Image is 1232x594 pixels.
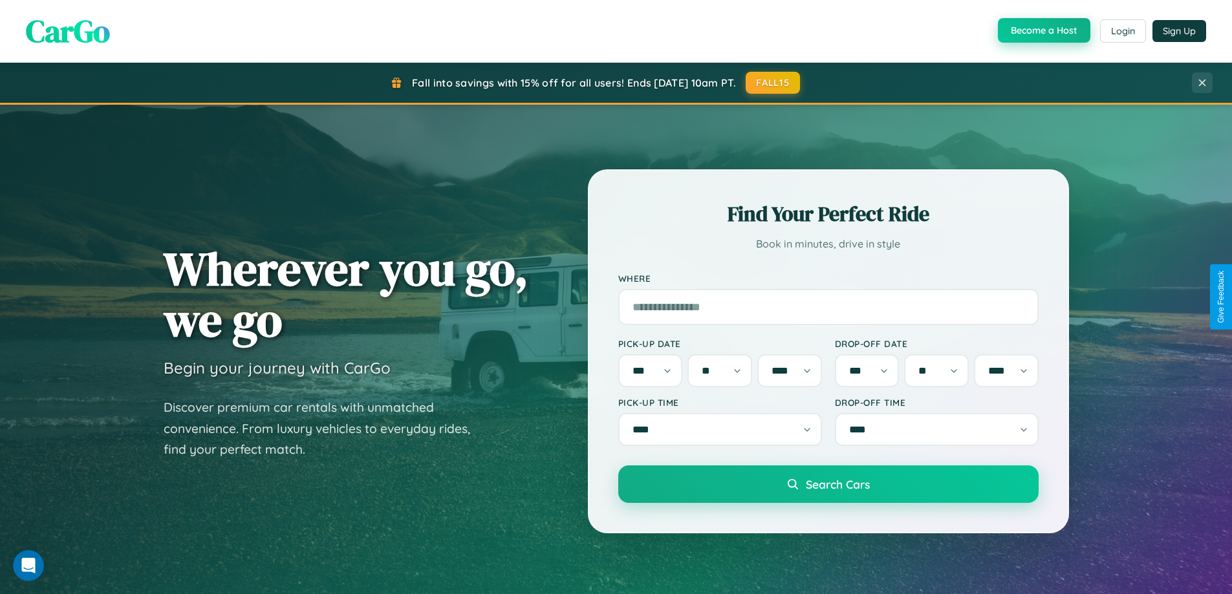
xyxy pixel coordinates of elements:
iframe: Intercom live chat [13,550,44,581]
span: Search Cars [806,477,870,491]
button: Login [1100,19,1146,43]
p: Book in minutes, drive in style [618,235,1039,253]
span: CarGo [26,10,110,52]
p: Discover premium car rentals with unmatched convenience. From luxury vehicles to everyday rides, ... [164,397,487,460]
h2: Find Your Perfect Ride [618,200,1039,228]
label: Where [618,273,1039,284]
h3: Begin your journey with CarGo [164,358,391,377]
div: Give Feedback [1216,271,1226,323]
label: Pick-up Date [618,338,822,349]
span: Fall into savings with 15% off for all users! Ends [DATE] 10am PT. [412,76,736,89]
h1: Wherever you go, we go [164,243,528,345]
button: FALL15 [746,72,800,94]
label: Pick-up Time [618,397,822,408]
label: Drop-off Time [835,397,1039,408]
label: Drop-off Date [835,338,1039,349]
button: Become a Host [998,18,1090,43]
button: Search Cars [618,465,1039,503]
button: Sign Up [1152,20,1206,42]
